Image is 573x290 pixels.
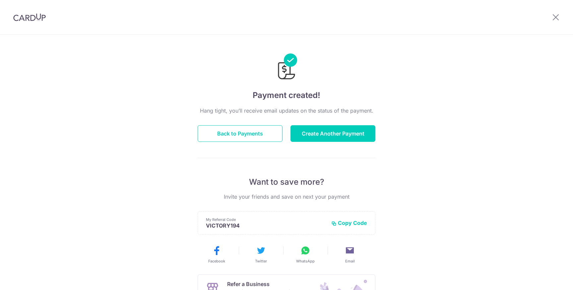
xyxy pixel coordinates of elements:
img: Payments [276,53,297,81]
p: Invite your friends and save on next your payment [198,193,375,201]
p: VICTORY194 [206,222,326,229]
button: Back to Payments [198,125,283,142]
p: My Referral Code [206,217,326,222]
button: Email [330,245,369,264]
span: Facebook [208,258,225,264]
img: CardUp [13,13,46,21]
p: Hang tight, you’ll receive email updates on the status of the payment. [198,107,375,115]
span: Email [345,258,355,264]
button: Twitter [241,245,281,264]
p: Refer a Business [227,280,300,288]
button: WhatsApp [286,245,325,264]
iframe: Opens a widget where you can find more information [530,270,566,287]
h4: Payment created! [198,89,375,101]
button: Copy Code [331,220,367,226]
span: Twitter [255,258,267,264]
span: WhatsApp [296,258,315,264]
button: Create Another Payment [290,125,375,142]
p: Want to save more? [198,177,375,187]
button: Facebook [197,245,236,264]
